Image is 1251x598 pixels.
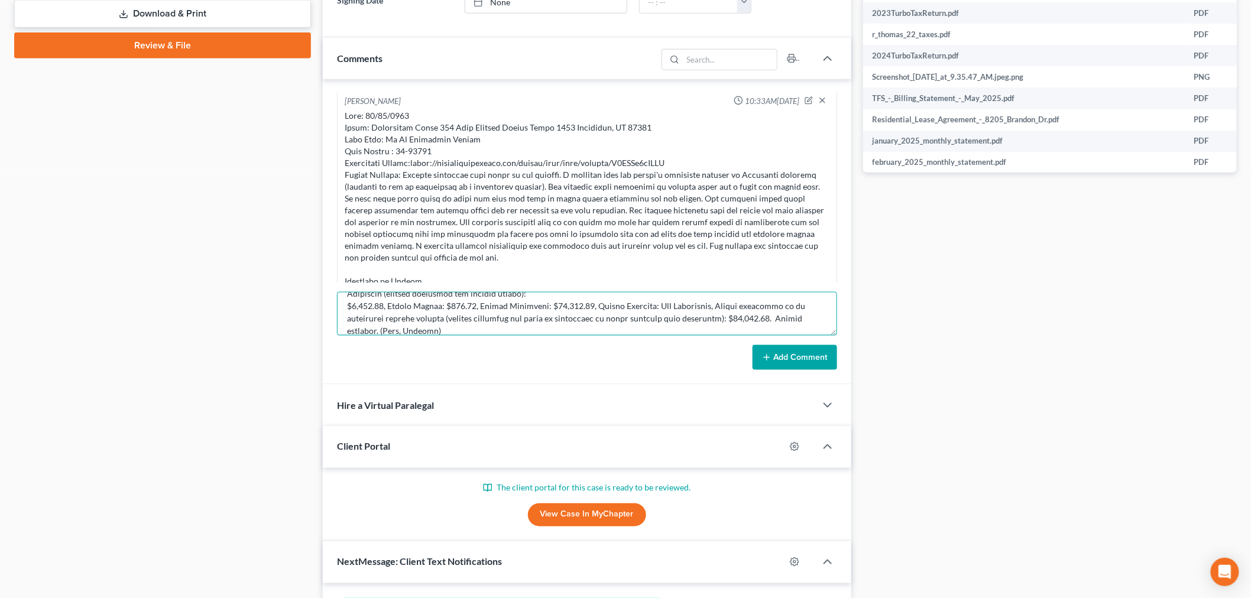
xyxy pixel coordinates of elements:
[863,45,1185,66] td: 2024TurboTaxReturn.pdf
[863,152,1185,173] td: february_2025_monthly_statement.pdf
[528,503,646,527] a: View Case in MyChapter
[345,110,829,299] div: Lore: 80/85/0963 Ipsum: Dolorsitam Conse 354 Adip Elitsed Doeius Tempo 1453 Incididun, UT 87381 L...
[863,24,1185,45] td: r_thomas_22_taxes.pdf
[337,441,390,452] span: Client Portal
[14,32,311,58] a: Review & File
[683,50,777,70] input: Search...
[863,2,1185,24] td: 2023TurboTaxReturn.pdf
[753,345,837,370] button: Add Comment
[863,87,1185,109] td: TFS_-_Billing_Statement_-_May_2025.pdf
[863,109,1185,131] td: Residential_Lease_Agreement_-_8205_Brandon_Dr.pdf
[863,131,1185,152] td: january_2025_monthly_statement.pdf
[1211,558,1239,586] div: Open Intercom Messenger
[337,399,434,411] span: Hire a Virtual Paralegal
[746,96,800,107] span: 10:33AM[DATE]
[345,96,401,108] div: [PERSON_NAME]
[337,482,837,494] p: The client portal for this case is ready to be reviewed.
[337,53,383,64] span: Comments
[863,66,1185,87] td: Screenshot_[DATE]_at_9.35.47_AM.jpeg.png
[337,556,502,567] span: NextMessage: Client Text Notifications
